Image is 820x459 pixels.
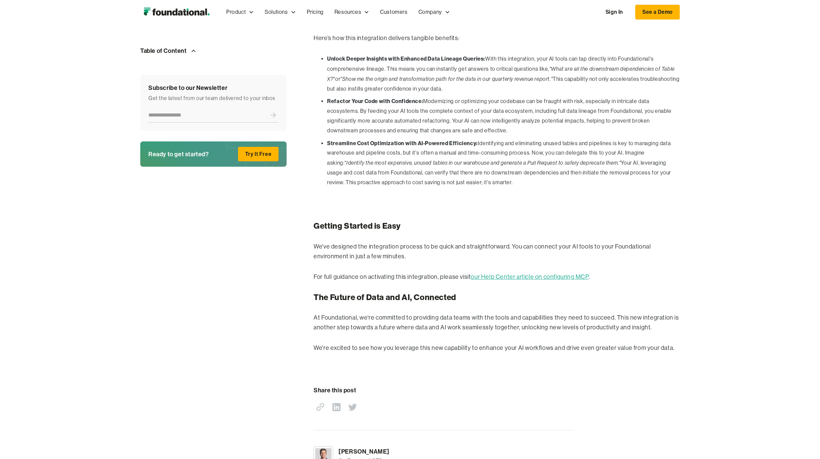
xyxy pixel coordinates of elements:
div: Share this post [314,385,356,395]
a: Copy link [314,400,327,414]
p: ‍ [314,201,680,211]
a: See a Demo [635,5,680,20]
p: We're excited to see how you leverage this new capability to enhance your AI workflows and drive ... [314,343,680,353]
p: For full guidance on activating this integration, please visit . [314,272,680,282]
div: Company [413,1,456,23]
a: LinkedIn [330,400,343,414]
em: "Identify the most expensive, unused tables in our warehouse and generate a Pull Request to safel... [344,159,621,166]
input: Submit [268,108,279,122]
div: Product [221,1,259,23]
iframe: Chat Widget [699,381,820,459]
div: Subscribe to our Newsletter [148,83,279,93]
p: At Foundational, we're committed to providing data teams with the tools and capabilities they nee... [314,313,680,332]
li: Modernizing or optimizing your codebase can be fraught with risk, especially in intricate data ec... [327,96,680,135]
div: Table of Content [140,46,187,56]
img: Arrow [189,47,198,55]
strong: Streamline Cost Optimization with AI-Powered Efficiency: [327,140,478,146]
a: our Help Center article on configuring MCP [471,273,588,280]
div: Product [226,8,246,17]
div: Solutions [259,1,301,23]
a: Sign In [599,5,630,19]
h3: Getting Started is Easy [314,221,680,231]
div: Resources [329,1,375,23]
a: Customers [375,1,413,23]
div: Company [418,8,442,17]
h3: The Future of Data and AI, Connected [314,293,680,302]
img: Foundational Logo [140,5,213,19]
div: Ready to get started? [148,149,209,159]
li: Identifying and eliminating unused tables and pipelines is key to managing data warehouse and pip... [327,138,680,188]
p: Here’s how this integration delivers tangible benefits: [314,33,680,43]
p: We've designed the integration process to be quick and straightforward. You can connect your AI t... [314,242,680,261]
strong: Refactor Your Code with Confidence: [327,98,423,104]
em: "Show me the origin and transformation path for the data in our quarterly revenue report." [340,75,553,82]
div: Get the latest from our team delivered to your inbox [148,94,279,103]
a: Try It Free [238,147,279,162]
a: home [140,5,213,19]
div: Solutions [265,8,288,17]
li: With this integration, your AI tools can tap directly into Foundational's comprehensive lineage. ... [327,54,680,94]
div: [PERSON_NAME] [339,447,389,457]
strong: Unlock Deeper Insights with Enhanced Data Lineage Queries: [327,55,485,62]
a: Pricing [301,1,329,23]
form: Newsletter Form [148,108,279,123]
a: X [346,400,359,414]
em: "What are all the downstream dependencies of Table X?" [327,65,675,82]
div: Resources [334,8,361,17]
